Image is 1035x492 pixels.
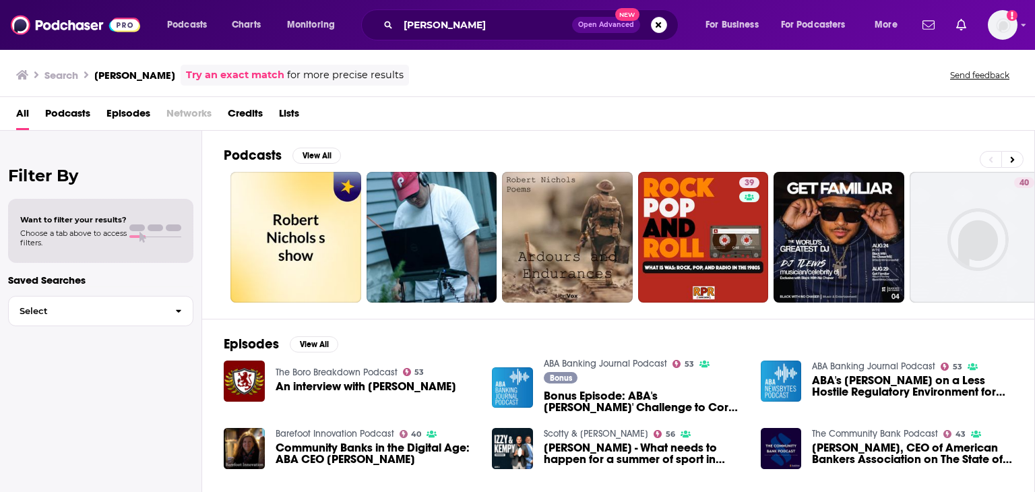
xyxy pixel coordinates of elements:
[287,16,335,34] span: Monitoring
[812,375,1013,398] span: ABA's [PERSON_NAME] on a Less Hostile Regulatory Environment for Banks
[812,361,935,372] a: ABA Banking Journal Podcast
[398,14,572,36] input: Search podcasts, credits, & more...
[953,364,962,370] span: 53
[672,360,694,368] a: 53
[812,375,1013,398] a: ABA's Rob Nichols on a Less Hostile Regulatory Environment for Banks
[20,215,127,224] span: Want to filter your results?
[167,16,207,34] span: Podcasts
[578,22,634,28] span: Open Advanced
[276,381,456,392] a: An interview with Rob Nichols
[951,13,972,36] a: Show notifications dropdown
[290,336,338,352] button: View All
[224,147,282,164] h2: Podcasts
[492,367,533,408] img: Bonus Episode: ABA's Rob Nichols' Challenge to Core Processors
[1020,177,1029,190] span: 40
[228,102,263,130] a: Credits
[739,177,759,188] a: 39
[572,17,640,33] button: Open AdvancedNew
[8,296,193,326] button: Select
[544,358,667,369] a: ABA Banking Journal Podcast
[943,430,966,438] a: 43
[287,67,404,83] span: for more precise results
[224,336,338,352] a: EpisodesView All
[812,442,1013,465] a: Rob Nichols, CEO of American Bankers Association on The State of Banking
[917,13,940,36] a: Show notifications dropdown
[544,442,745,465] span: [PERSON_NAME] - What needs to happen for a summer of sport in [GEOGRAPHIC_DATA]?
[232,16,261,34] span: Charts
[1007,10,1017,21] svg: Add a profile image
[638,172,769,303] a: 39
[772,14,865,36] button: open menu
[988,10,1017,40] button: Show profile menu
[696,14,776,36] button: open menu
[278,14,352,36] button: open menu
[544,390,745,413] span: Bonus Episode: ABA's [PERSON_NAME]' Challenge to Core Processors
[276,442,476,465] span: Community Banks in the Digital Age: ABA CEO [PERSON_NAME]
[106,102,150,130] a: Episodes
[550,374,572,382] span: Bonus
[414,369,424,375] span: 53
[224,147,341,164] a: PodcastsView All
[186,67,284,83] a: Try an exact match
[403,368,425,376] a: 53
[544,442,745,465] a: Rob Nichols - What needs to happen for a summer of sport in New Zealand?
[11,12,140,38] img: Podchaser - Follow, Share and Rate Podcasts
[292,148,341,164] button: View All
[705,16,759,34] span: For Business
[276,381,456,392] span: An interview with [PERSON_NAME]
[224,361,265,402] img: An interview with Rob Nichols
[666,431,675,437] span: 56
[276,428,394,439] a: Barefoot Innovation Podcast
[812,442,1013,465] span: [PERSON_NAME], CEO of American Bankers Association on The State of Banking
[875,16,898,34] span: More
[781,16,846,34] span: For Podcasters
[544,428,648,439] a: Scotty & Izzy
[761,428,802,469] img: Rob Nichols, CEO of American Bankers Association on The State of Banking
[9,307,164,315] span: Select
[941,363,962,371] a: 53
[492,428,533,469] img: Rob Nichols - What needs to happen for a summer of sport in New Zealand?
[223,14,269,36] a: Charts
[988,10,1017,40] img: User Profile
[685,361,694,367] span: 53
[988,10,1017,40] span: Logged in as nbaderrubenstein
[158,14,224,36] button: open menu
[279,102,299,130] a: Lists
[411,431,421,437] span: 40
[8,166,193,185] h2: Filter By
[45,102,90,130] a: Podcasts
[276,367,398,378] a: The Boro Breakdown Podcast
[374,9,691,40] div: Search podcasts, credits, & more...
[20,228,127,247] span: Choose a tab above to access filters.
[544,390,745,413] a: Bonus Episode: ABA's Rob Nichols' Challenge to Core Processors
[865,14,914,36] button: open menu
[1014,177,1034,188] a: 40
[94,69,175,82] h3: [PERSON_NAME]
[16,102,29,130] a: All
[615,8,639,21] span: New
[761,361,802,402] img: ABA's Rob Nichols on a Less Hostile Regulatory Environment for Banks
[224,336,279,352] h2: Episodes
[654,430,675,438] a: 56
[812,428,938,439] a: The Community Bank Podcast
[955,431,966,437] span: 43
[8,274,193,286] p: Saved Searches
[946,69,1013,81] button: Send feedback
[745,177,754,190] span: 39
[44,69,78,82] h3: Search
[224,428,265,469] img: Community Banks in the Digital Age: ABA CEO Rob Nichols
[400,430,422,438] a: 40
[166,102,212,130] span: Networks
